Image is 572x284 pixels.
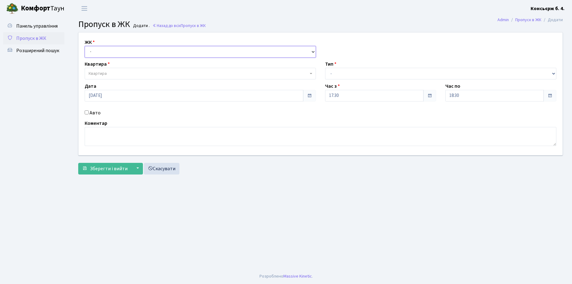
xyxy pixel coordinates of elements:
[89,71,107,77] span: Квартира
[3,44,64,57] a: Розширений пошук
[152,23,206,29] a: Назад до всіхПропуск в ЖК
[181,23,206,29] span: Пропуск в ЖК
[445,83,460,90] label: Час по
[78,163,132,175] button: Зберегти і вийти
[497,17,509,23] a: Admin
[78,18,130,30] span: Пропуск в ЖК
[325,60,336,68] label: Тип
[77,3,92,13] button: Переключити навігацію
[85,83,96,90] label: Дата
[283,273,312,279] a: Massive Kinetic
[16,47,59,54] span: Розширений пошук
[132,23,150,29] small: Додати .
[3,20,64,32] a: Панель управління
[144,163,179,175] a: Скасувати
[85,60,110,68] label: Квартира
[515,17,541,23] a: Пропуск в ЖК
[90,165,128,172] span: Зберегти і вийти
[541,17,563,23] li: Додати
[488,13,572,26] nav: breadcrumb
[16,23,58,29] span: Панель управління
[325,83,340,90] label: Час з
[6,2,18,15] img: logo.png
[16,35,46,42] span: Пропуск в ЖК
[21,3,50,13] b: Комфорт
[90,109,101,117] label: Авто
[85,120,107,127] label: Коментар
[85,39,95,46] label: ЖК
[21,3,64,14] span: Таун
[531,5,565,12] a: Консьєрж б. 4.
[259,273,313,280] div: Розроблено .
[3,32,64,44] a: Пропуск в ЖК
